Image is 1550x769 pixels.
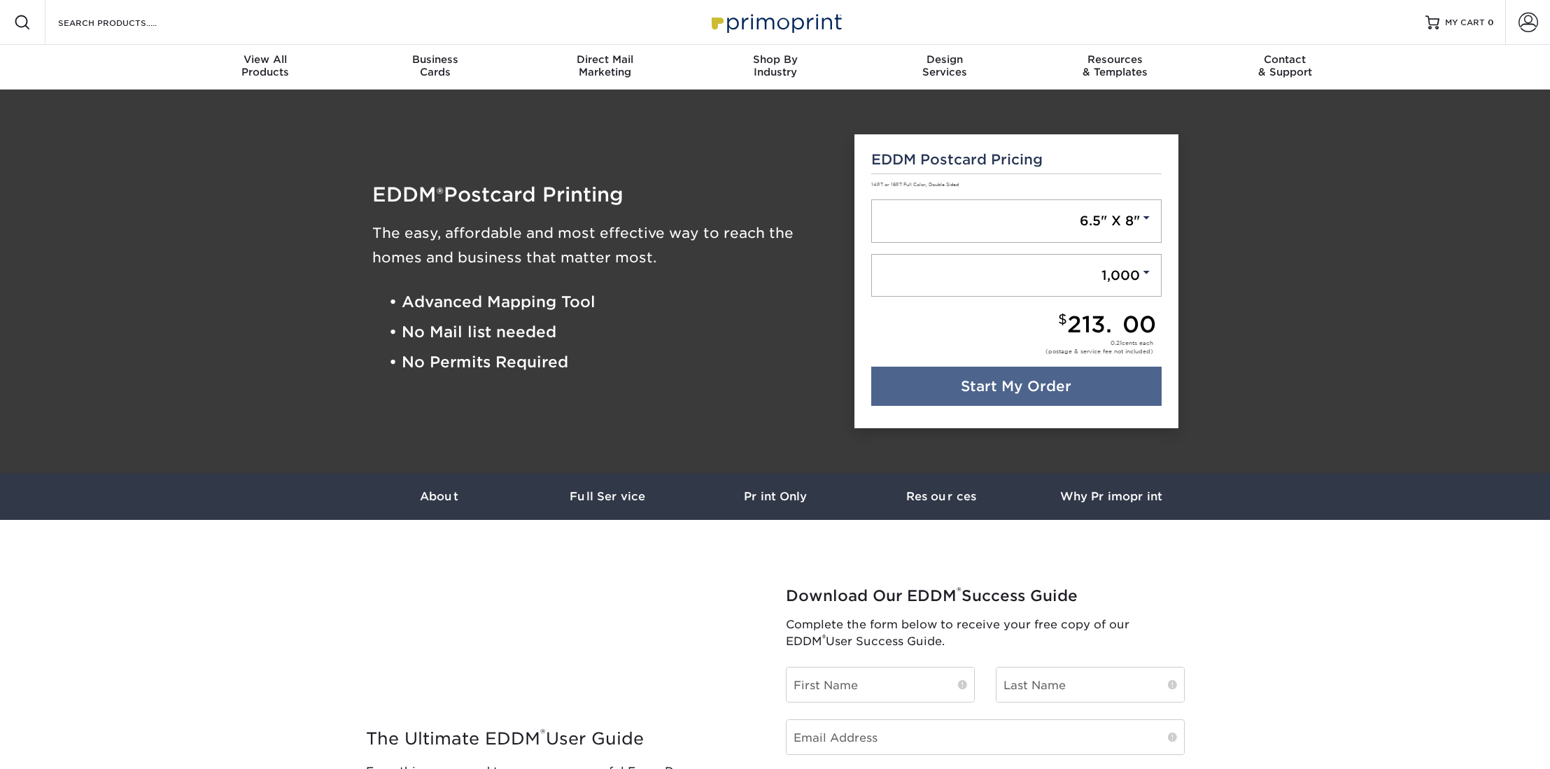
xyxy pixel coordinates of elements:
[523,490,691,503] h3: Full Service
[1027,490,1195,503] h3: Why Primoprint
[1488,17,1494,27] span: 0
[1030,53,1200,66] span: Resources
[437,184,444,204] span: ®
[1058,311,1067,327] small: $
[690,45,860,90] a: Shop ByIndustry
[691,490,859,503] h3: Print Only
[520,53,690,66] span: Direct Mail
[1027,473,1195,520] a: Why Primoprint
[1030,45,1200,90] a: Resources& Templates
[520,53,690,78] div: Marketing
[520,45,690,90] a: Direct MailMarketing
[181,53,351,78] div: Products
[860,53,1030,78] div: Services
[1111,339,1122,346] span: 0.21
[540,726,546,741] sup: ®
[860,45,1030,90] a: DesignServices
[822,633,826,643] sup: ®
[372,185,834,204] h1: EDDM Postcard Printing
[705,7,845,37] img: Primoprint
[860,53,1030,66] span: Design
[1030,53,1200,78] div: & Templates
[355,473,523,520] a: About
[372,221,834,270] h3: The easy, affordable and most effective way to reach the homes and business that matter most.
[1045,339,1153,355] div: cents each (postage & service fee not included)
[389,317,834,347] li: • No Mail list needed
[1200,53,1370,66] span: Contact
[389,348,834,378] li: • No Permits Required
[181,53,351,66] span: View All
[690,53,860,78] div: Industry
[1445,17,1485,29] span: MY CART
[181,45,351,90] a: View AllProducts
[1200,45,1370,90] a: Contact& Support
[57,14,193,31] input: SEARCH PRODUCTS.....
[786,587,1185,605] h2: Download Our EDDM Success Guide
[871,182,959,188] small: 14PT or 16PT Full Color, Double Sided
[871,151,1162,168] h5: EDDM Postcard Pricing
[350,53,520,78] div: Cards
[523,473,691,520] a: Full Service
[1067,311,1156,338] span: 213.00
[691,473,859,520] a: Print Only
[786,616,1185,650] p: Complete the form below to receive your free copy of our EDDM User Success Guide.
[389,287,834,317] li: • Advanced Mapping Tool
[871,254,1162,297] a: 1,000
[350,53,520,66] span: Business
[871,367,1162,406] a: Start My Order
[957,584,961,598] sup: ®
[859,490,1027,503] h3: Resources
[366,729,742,749] h2: The Ultimate EDDM User Guide
[355,490,523,503] h3: About
[1200,53,1370,78] div: & Support
[859,473,1027,520] a: Resources
[871,199,1162,243] a: 6.5" X 8"
[350,45,520,90] a: BusinessCards
[690,53,860,66] span: Shop By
